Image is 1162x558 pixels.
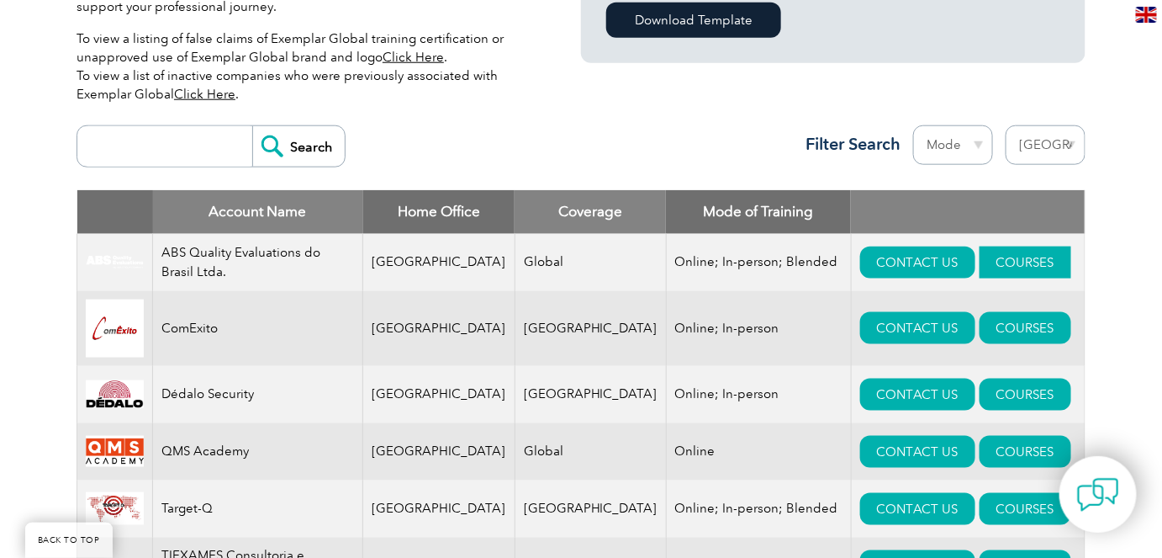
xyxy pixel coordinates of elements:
[515,366,666,423] td: [GEOGRAPHIC_DATA]
[606,3,781,38] a: Download Template
[25,523,113,558] a: BACK TO TOP
[666,366,851,423] td: Online; In-person
[77,29,531,104] p: To view a listing of false claims of Exemplar Global training certification or unapproved use of ...
[174,87,235,102] a: Click Here
[252,126,345,167] input: Search
[363,366,515,423] td: [GEOGRAPHIC_DATA]
[666,423,851,481] td: Online
[363,423,515,481] td: [GEOGRAPHIC_DATA]
[666,481,851,538] td: Online; In-person; Blended
[363,190,515,234] th: Home Office: activate to sort column ascending
[860,436,975,468] a: CONTACT US
[383,50,444,65] a: Click Here
[515,291,666,366] td: [GEOGRAPHIC_DATA]
[515,190,666,234] th: Coverage: activate to sort column ascending
[86,255,144,269] img: c92924ac-d9bc-ea11-a814-000d3a79823d-logo.jpg
[153,190,363,234] th: Account Name: activate to sort column descending
[980,379,1071,411] a: COURSES
[860,379,975,411] a: CONTACT US
[86,300,144,358] img: db2924ac-d9bc-ea11-a814-000d3a79823d-logo.jpg
[153,366,363,423] td: Dédalo Security
[851,190,1085,234] th: : activate to sort column ascending
[980,312,1071,344] a: COURSES
[86,492,144,525] img: d13f9d11-f2a0-ea11-a812-000d3ae11abd-logo.png
[980,436,1071,468] a: COURSES
[515,234,666,291] td: Global
[363,234,515,291] td: [GEOGRAPHIC_DATA]
[666,190,851,234] th: Mode of Training: activate to sort column ascending
[86,380,144,409] img: 8151da1a-2f8e-ee11-be36-000d3ae1a22b-logo.png
[860,312,975,344] a: CONTACT US
[86,436,144,468] img: 6d1a8ff1-2d6a-eb11-a812-00224814616a-logo.png
[1077,474,1119,516] img: contact-chat.png
[980,493,1071,525] a: COURSES
[860,247,975,279] a: CONTACT US
[153,481,363,538] td: Target-Q
[860,493,975,525] a: CONTACT US
[153,291,363,366] td: ComExito
[795,134,901,155] h3: Filter Search
[666,234,851,291] td: Online; In-person; Blended
[515,423,666,481] td: Global
[153,423,363,481] td: QMS Academy
[153,234,363,291] td: ABS Quality Evaluations do Brasil Ltda.
[363,291,515,366] td: [GEOGRAPHIC_DATA]
[363,481,515,538] td: [GEOGRAPHIC_DATA]
[666,291,851,366] td: Online; In-person
[980,247,1071,279] a: COURSES
[515,481,666,538] td: [GEOGRAPHIC_DATA]
[1136,7,1157,23] img: en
